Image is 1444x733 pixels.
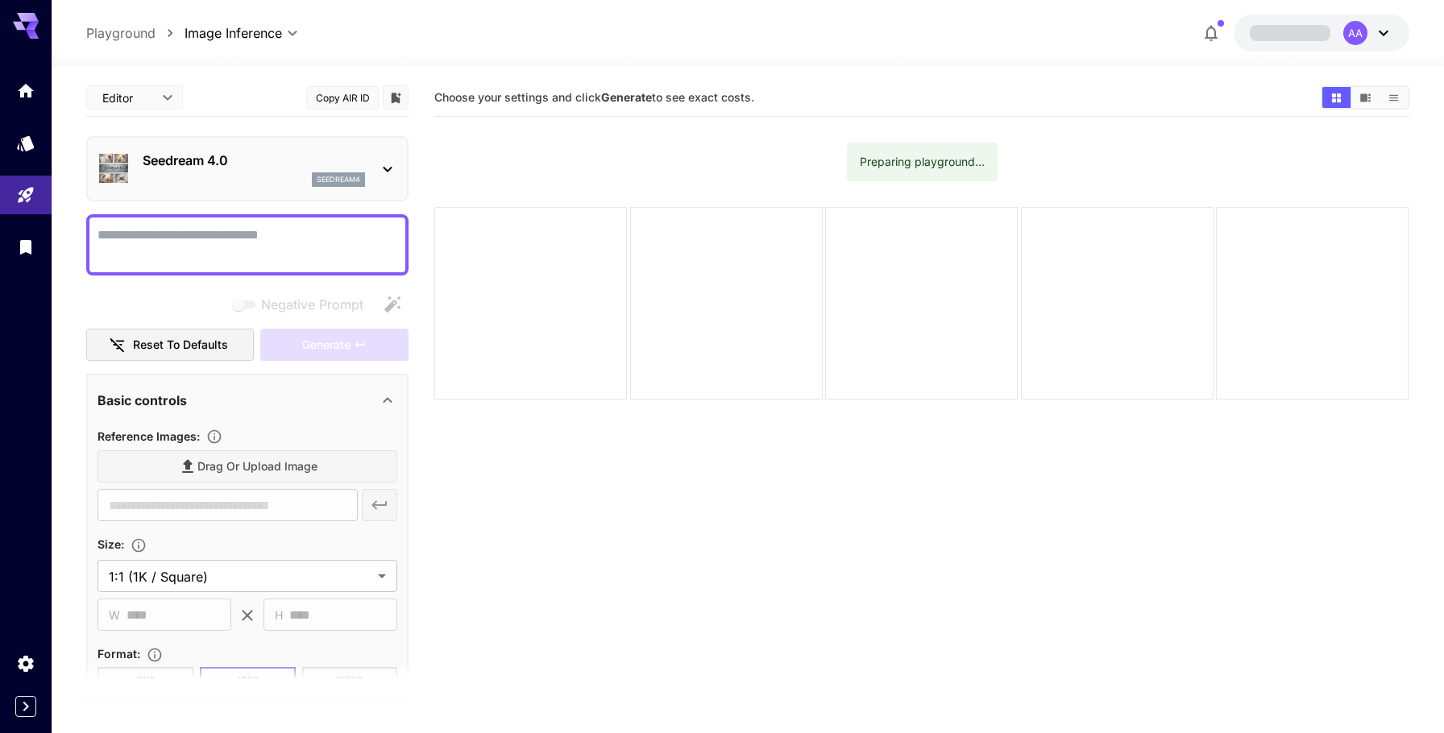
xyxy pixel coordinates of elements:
div: Models [16,133,35,153]
button: Add to library [388,88,403,107]
div: Home [16,81,35,101]
span: Editor [102,89,152,106]
div: Seedream 4.0seedream4 [98,144,397,193]
nav: breadcrumb [86,23,185,43]
div: Basic controls [98,381,397,420]
span: 1:1 (1K / Square) [109,567,371,586]
span: Choose your settings and click to see exact costs. [434,90,754,104]
div: Settings [16,653,35,673]
span: H [275,606,283,624]
div: AA [1343,21,1367,45]
b: Generate [601,90,652,104]
div: Preparing playground... [860,147,985,176]
button: Show media in grid view [1322,87,1351,108]
span: Size : [98,537,124,551]
button: Show media in list view [1380,87,1408,108]
p: seedream4 [317,174,360,185]
p: Seedream 4.0 [143,151,365,170]
span: Reference Images : [98,429,200,443]
button: Copy AIR ID [306,86,379,110]
span: Negative Prompt [261,295,363,314]
button: Choose the file format for the output image. [140,647,169,663]
span: Image Inference [185,23,282,43]
a: Playground [86,23,156,43]
button: Show media in video view [1351,87,1380,108]
div: Playground [16,185,35,205]
button: Expand sidebar [15,696,36,717]
span: W [109,606,120,624]
div: Library [16,237,35,257]
div: Show media in grid viewShow media in video viewShow media in list view [1321,85,1409,110]
button: Reset to defaults [86,329,254,362]
span: Format : [98,647,140,661]
button: AA [1234,14,1409,52]
button: Adjust the dimensions of the generated image by specifying its width and height in pixels, or sel... [124,537,153,553]
span: Negative prompts are not compatible with the selected model. [229,294,376,314]
p: Basic controls [98,391,187,410]
button: Upload a reference image to guide the result. This is needed for Image-to-Image or Inpainting. Su... [200,429,229,445]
